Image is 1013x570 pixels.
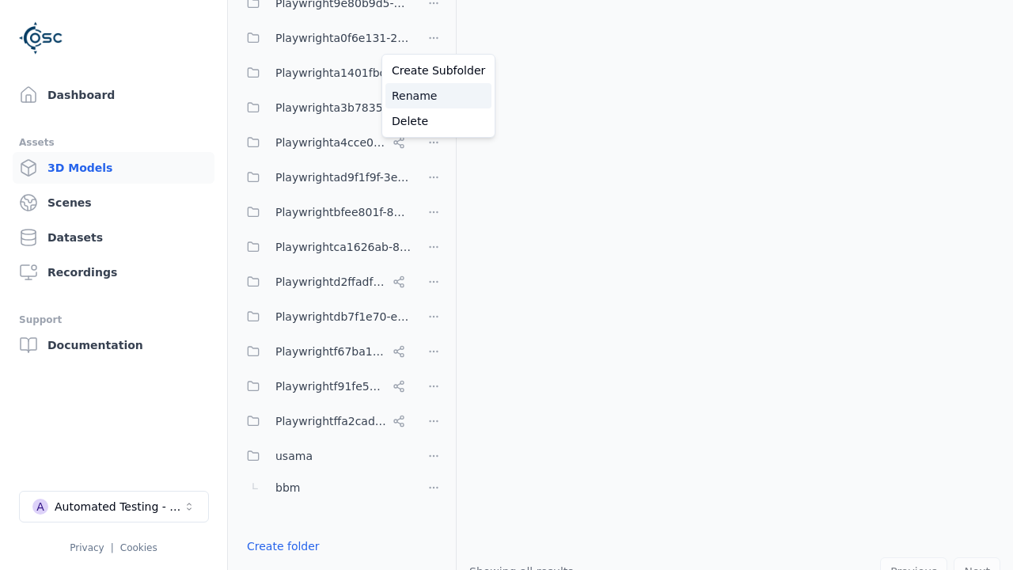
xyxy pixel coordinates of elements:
[385,58,491,83] a: Create Subfolder
[385,83,491,108] a: Rename
[385,108,491,134] a: Delete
